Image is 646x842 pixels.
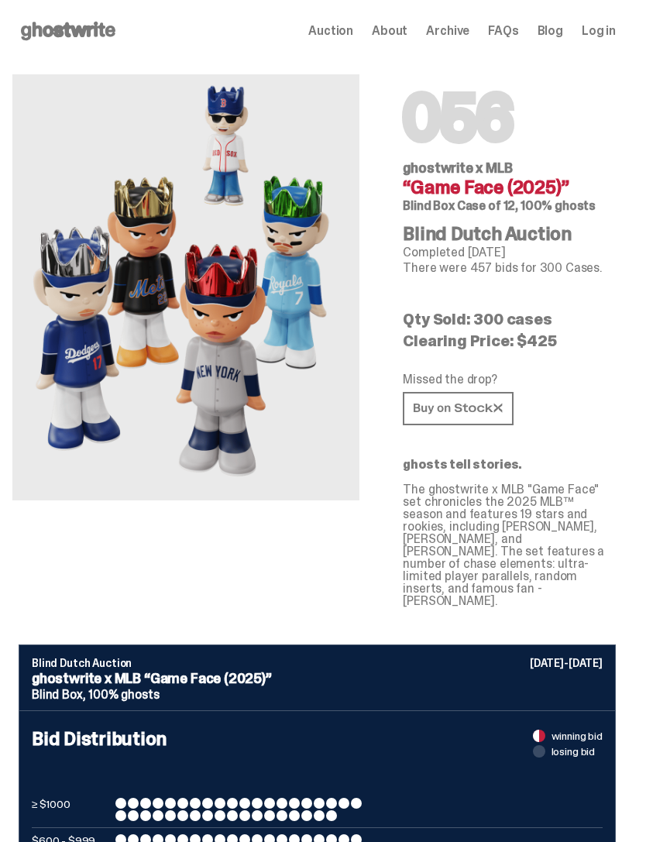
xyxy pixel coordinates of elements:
span: winning bid [552,730,603,741]
a: Log in [582,25,616,37]
span: ghostwrite x MLB [403,159,512,177]
span: Case of 12, 100% ghosts [457,198,596,214]
span: Blind Box, [32,686,85,703]
img: MLB&ldquo;Game Face (2025)&rdquo; [15,74,356,500]
span: 100% ghosts [88,686,159,703]
p: Missed the drop? [403,373,616,386]
p: ≥ $1000 [32,798,109,821]
span: losing bid [552,746,596,757]
h4: Blind Dutch Auction [403,225,616,243]
a: About [372,25,407,37]
a: Archive [426,25,469,37]
span: Blind Box [403,198,455,214]
p: Completed [DATE] [403,246,616,259]
a: FAQs [488,25,518,37]
p: Blind Dutch Auction [32,658,603,668]
p: There were 457 bids for 300 Cases. [403,262,616,274]
p: [DATE]-[DATE] [530,658,603,668]
a: Blog [538,25,563,37]
p: ghosts tell stories. [403,459,616,471]
h4: “Game Face (2025)” [403,178,616,197]
p: Qty Sold: 300 cases [403,311,616,327]
p: ghostwrite x MLB “Game Face (2025)” [32,672,603,686]
h4: Bid Distribution [32,730,603,798]
h1: 056 [403,87,616,149]
a: Auction [308,25,353,37]
p: The ghostwrite x MLB "Game Face" set chronicles the 2025 MLB™ season and features 19 stars and ro... [403,483,616,607]
p: Clearing Price: $425 [403,333,616,349]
